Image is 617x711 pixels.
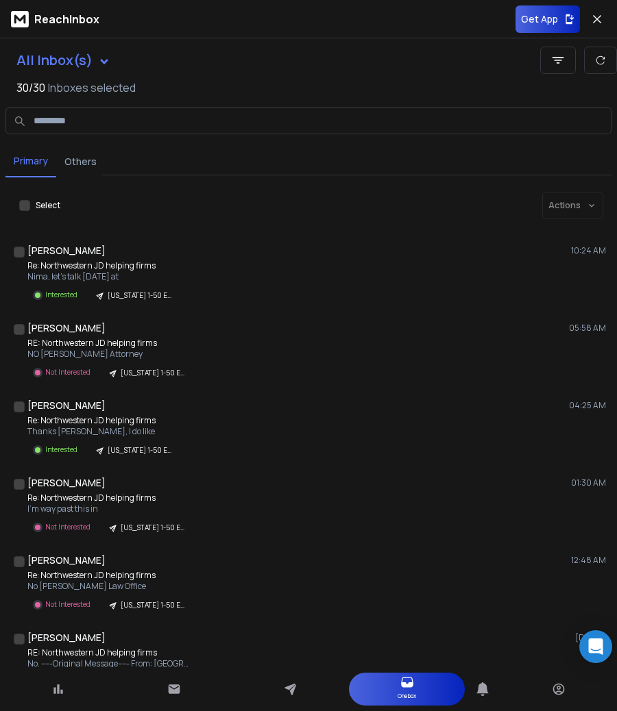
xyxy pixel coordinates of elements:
[571,245,606,256] p: 10:24 AM
[108,290,173,301] p: [US_STATE] 1-50 Employees
[398,689,416,703] p: Onebox
[27,426,182,437] p: Thanks [PERSON_NAME], I do like
[45,367,90,377] p: Not Interested
[16,79,45,96] span: 30 / 30
[27,415,182,426] p: Re: Northwestern JD helping firms
[571,477,606,488] p: 01:30 AM
[27,631,106,645] h1: [PERSON_NAME]
[45,599,90,610] p: Not Interested
[27,581,192,592] p: No [PERSON_NAME] Law Office
[5,146,56,177] button: Primary
[45,522,90,532] p: Not Interested
[45,445,77,455] p: Interested
[36,200,60,211] label: Select
[27,399,106,412] h1: [PERSON_NAME]
[27,503,192,514] p: I’m way past this in
[27,476,106,490] h1: [PERSON_NAME]
[569,400,606,411] p: 04:25 AM
[27,271,182,282] p: Nima, let’s talk [DATE] at
[575,632,606,643] p: [DATE]
[121,368,186,378] p: [US_STATE] 1-50 Employees
[27,570,192,581] p: Re: Northwestern JD helping firms
[27,321,106,335] h1: [PERSON_NAME]
[27,244,106,258] h1: [PERSON_NAME]
[48,79,136,96] h3: Inboxes selected
[121,600,186,610] p: [US_STATE] 1-50 Employees
[121,523,186,533] p: [US_STATE] 1-50 Employees
[56,147,105,177] button: Others
[34,11,99,27] p: ReachInbox
[579,630,612,663] div: Open Intercom Messenger
[27,338,192,349] p: RE: Northwestern JD helping firms
[27,349,192,360] p: NO [PERSON_NAME] Attorney
[27,553,106,567] h1: [PERSON_NAME]
[516,5,580,33] button: Get App
[571,555,606,566] p: 12:48 AM
[27,658,192,669] p: No. -----Original Message----- From: [GEOGRAPHIC_DATA]
[108,445,173,456] p: [US_STATE] 1-50 Employees
[27,260,182,271] p: Re: Northwestern JD helping firms
[27,647,192,658] p: RE: Northwestern JD helping firms
[569,323,606,334] p: 05:58 AM
[5,47,121,74] button: All Inbox(s)
[27,492,192,503] p: Re: Northwestern JD helping firms
[45,290,77,300] p: Interested
[16,53,93,67] h1: All Inbox(s)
